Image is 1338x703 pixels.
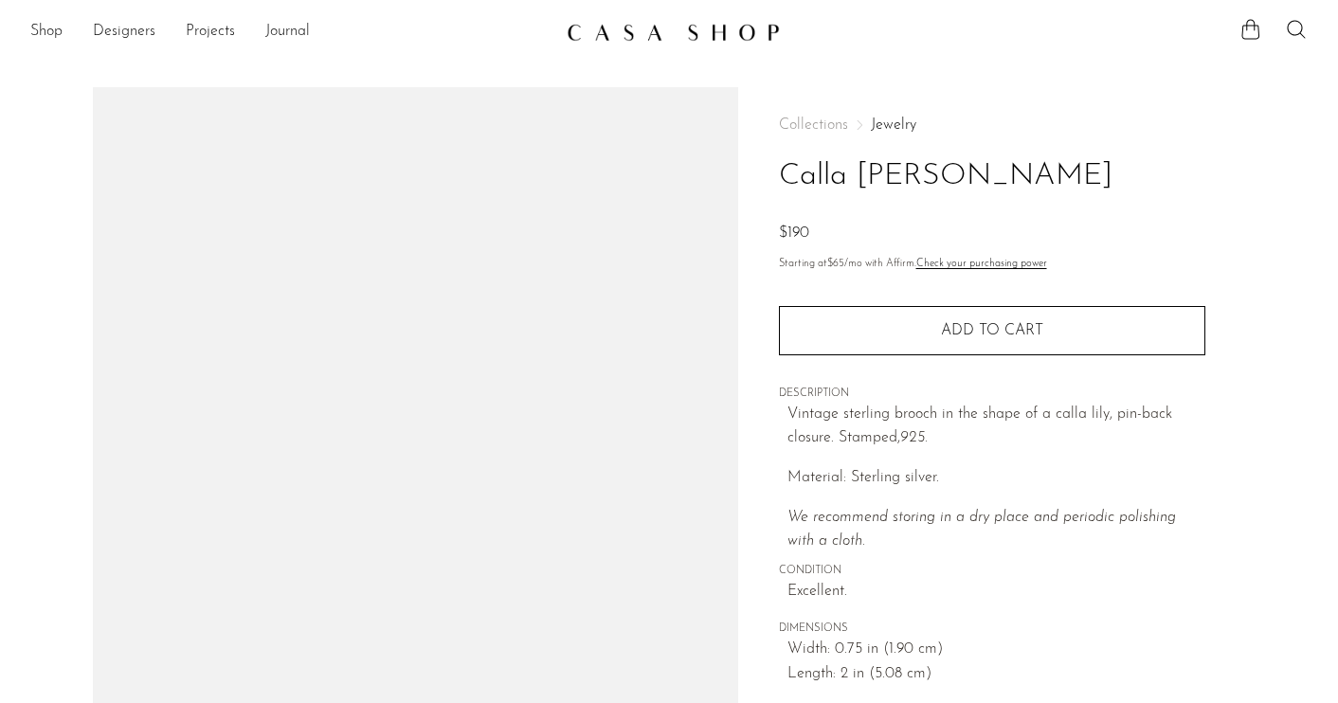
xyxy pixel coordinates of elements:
ul: NEW HEADER MENU [30,16,551,48]
a: Check your purchasing power - Learn more about Affirm Financing (opens in modal) [916,259,1047,269]
i: We recommend storing in a dry place and periodic polishing with a cloth. [787,510,1176,550]
nav: Breadcrumbs [779,117,1205,133]
span: $190 [779,225,809,241]
a: Projects [186,20,235,45]
span: DIMENSIONS [779,621,1205,638]
a: Shop [30,20,63,45]
span: DESCRIPTION [779,386,1205,403]
nav: Desktop navigation [30,16,551,48]
span: CONDITION [779,563,1205,580]
p: Vintage sterling brooch in the shape of a calla lily, pin-back closure. Stamped, [787,403,1205,451]
a: Designers [93,20,155,45]
a: Journal [265,20,310,45]
span: $65 [827,259,844,269]
span: Excellent. [787,580,1205,604]
p: Material: Sterling silver. [787,466,1205,491]
p: Starting at /mo with Affirm. [779,256,1205,273]
span: Length: 2 in (5.08 cm) [787,662,1205,687]
a: Jewelry [871,117,916,133]
span: Add to cart [941,323,1043,338]
button: Add to cart [779,306,1205,355]
em: 925. [900,430,928,445]
h1: Calla [PERSON_NAME] [779,153,1205,201]
span: Width: 0.75 in (1.90 cm) [787,638,1205,662]
span: Collections [779,117,848,133]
